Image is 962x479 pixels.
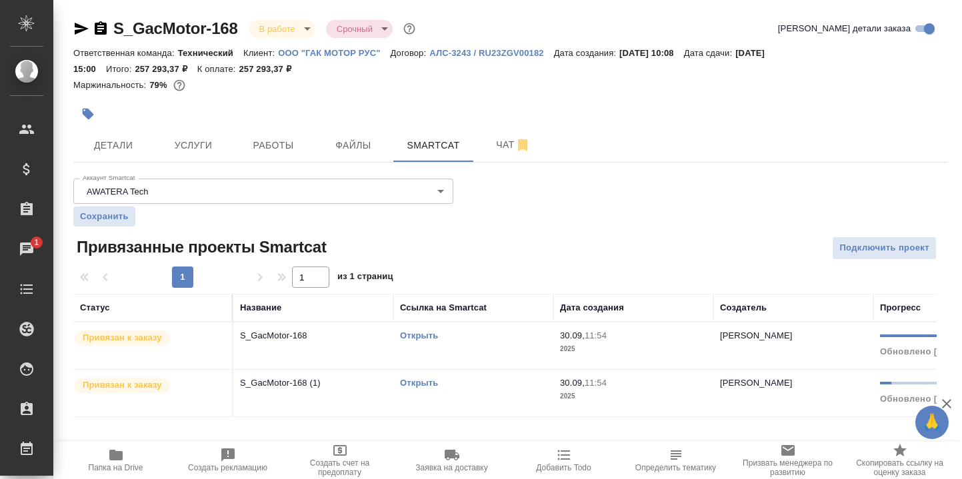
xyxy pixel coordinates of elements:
a: Открыть [400,378,438,388]
button: В работе [255,23,299,35]
div: AWATERA Tech [73,179,453,204]
span: из 1 страниц [337,268,393,288]
span: Услуги [161,137,225,154]
a: S_GacMotor-168 [113,19,238,37]
span: 🙏 [921,408,943,436]
button: Чтобы определение сработало, загрузи исходные файлы на странице "файлы" и привяжи проект в SmartCat [620,442,732,479]
p: Маржинальность: [73,80,149,90]
div: Дата создания [560,301,624,314]
button: Скопировать ссылку [93,21,109,37]
div: Создатель [720,301,767,314]
span: Привязанные проекты Smartcat [73,237,327,258]
button: Скопировать ссылку для ЯМессенджера [73,21,89,37]
p: Ответственная команда: [73,48,178,58]
p: К оплате: [197,64,239,74]
p: Дата создания: [554,48,619,58]
a: ООО "ГАК МОТОР РУС" [278,47,390,58]
p: S_GacMotor-168 [240,329,387,342]
p: Технический [178,48,243,58]
button: Добавить тэг [73,99,103,129]
button: 🙏 [915,406,949,439]
a: 1 [3,233,50,266]
div: Название [240,301,281,314]
button: Сохранить [73,207,135,227]
span: Сохранить [80,210,129,223]
a: Открыть [400,330,438,340]
span: Детали [81,137,145,154]
p: 11:54 [585,330,607,340]
p: ООО "ГАК МОТОР РУС" [278,48,390,58]
span: 1 [26,236,47,249]
p: [DATE] 10:08 [619,48,684,58]
p: 257 293,37 ₽ [135,64,197,74]
svg: Отписаться [515,137,531,153]
a: АЛС-3243 / RU23ZGV00182 [429,47,553,58]
button: AWATERA Tech [83,186,152,197]
p: 11:54 [585,378,607,388]
span: Чат [481,137,545,153]
span: Файлы [321,137,385,154]
span: Подключить проект [839,240,929,256]
div: В работе [249,20,315,38]
p: 79% [149,80,170,90]
p: Дата сдачи: [684,48,735,58]
p: Привязан к заказу [83,378,162,392]
p: 30.09, [560,330,585,340]
p: Клиент: [243,48,278,58]
p: 257 293,37 ₽ [239,64,301,74]
p: 2025 [560,342,707,356]
div: Статус [80,301,110,314]
div: Ссылка на Smartcat [400,301,487,314]
span: Smartcat [401,137,465,154]
p: АЛС-3243 / RU23ZGV00182 [429,48,553,58]
button: Срочный [333,23,377,35]
p: [PERSON_NAME] [720,330,793,340]
div: В работе [326,20,393,38]
p: Привязан к заказу [83,331,162,344]
p: S_GacMotor-168 (1) [240,376,387,390]
p: 30.09, [560,378,585,388]
p: Итого: [106,64,135,74]
p: Договор: [391,48,430,58]
span: [PERSON_NAME] детали заказа [778,22,911,35]
button: Подключить проект [832,237,937,260]
span: Работы [241,137,305,154]
div: Прогресс [880,301,921,314]
p: [PERSON_NAME] [720,378,793,388]
p: 2025 [560,390,707,403]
